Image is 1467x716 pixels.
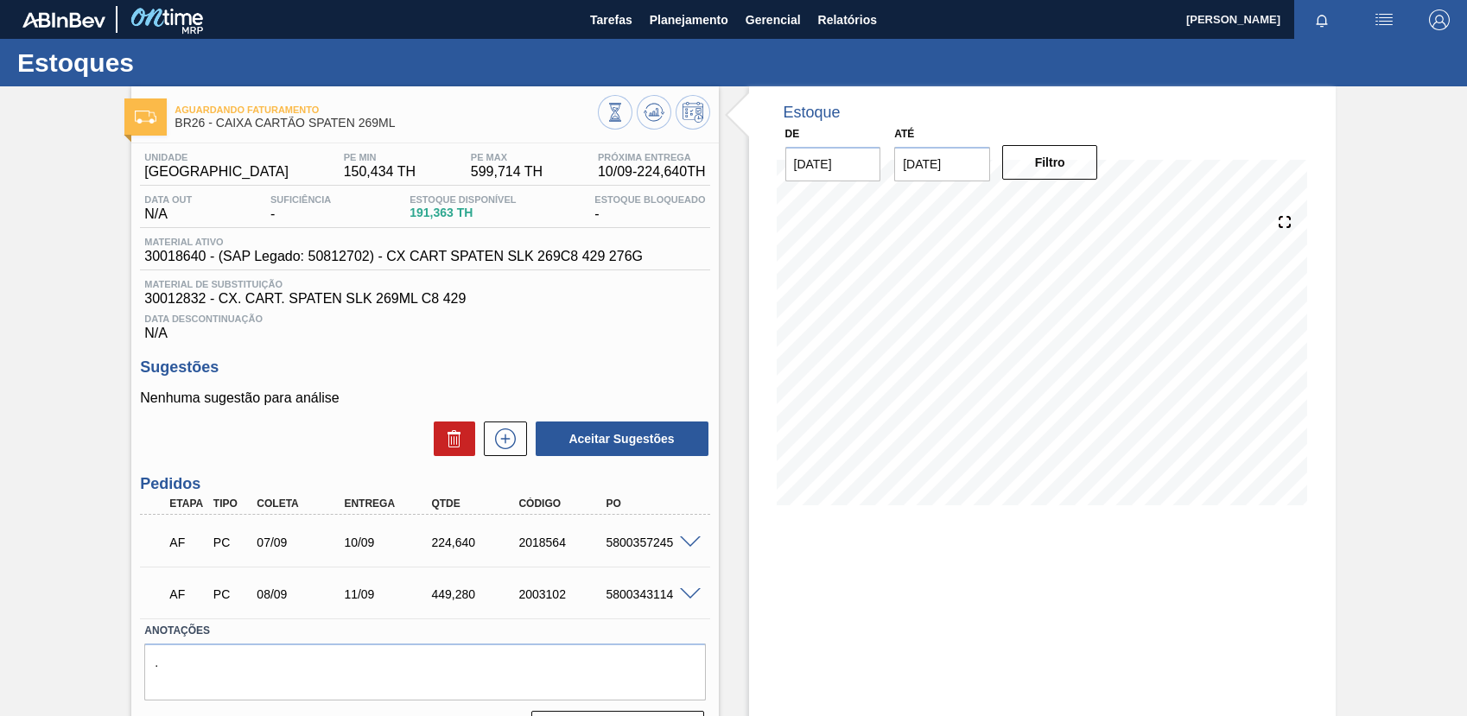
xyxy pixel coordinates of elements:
div: Aguardando Faturamento [165,575,209,613]
div: Pedido de Compra [209,587,253,601]
div: - [590,194,709,222]
div: Tipo [209,497,253,510]
img: Logout [1429,10,1450,30]
span: Material ativo [144,237,643,247]
label: Anotações [144,618,705,643]
h1: Estoques [17,53,324,73]
span: Estoque Bloqueado [594,194,705,205]
span: Aguardando Faturamento [175,105,597,115]
div: Etapa [165,497,209,510]
div: 449,280 [427,587,524,601]
span: 10/09 - 224,640 TH [598,164,706,180]
span: Estoque Disponível [410,194,516,205]
span: 599,714 TH [471,164,543,180]
div: - [266,194,335,222]
div: 11/09/2025 [340,587,436,601]
button: Visão Geral dos Estoques [598,95,632,130]
span: PE MAX [471,152,543,162]
span: Data out [144,194,192,205]
span: 30018640 - (SAP Legado: 50812702) - CX CART SPATEN SLK 269C8 429 276G [144,249,643,264]
div: 5800343114 [601,587,698,601]
div: 08/09/2025 [252,587,349,601]
div: 5800357245 [601,535,698,549]
div: N/A [140,194,196,222]
img: TNhmsLtSVTkK8tSr43FrP2fwEKptu5GPRR3wAAAABJRU5ErkJggg== [22,12,105,28]
div: PO [601,497,698,510]
div: 07/09/2025 [252,535,349,549]
div: 2003102 [514,587,611,601]
label: Até [894,128,914,140]
span: Relatórios [818,10,877,30]
p: Nenhuma sugestão para análise [140,390,709,406]
div: 10/09/2025 [340,535,436,549]
button: Programar Estoque [676,95,710,130]
input: dd/mm/yyyy [785,147,881,181]
button: Filtro [1002,145,1098,180]
span: 191,363 TH [410,206,516,219]
div: 2018564 [514,535,611,549]
span: 30012832 - CX. CART. SPATEN SLK 269ML C8 429 [144,291,705,307]
button: Notificações [1294,8,1350,32]
span: 150,434 TH [344,164,416,180]
span: Unidade [144,152,289,162]
label: De [785,128,800,140]
img: Ícone [135,111,156,124]
h3: Sugestões [140,358,709,377]
textarea: . [144,643,705,700]
span: Planejamento [650,10,728,30]
span: Gerencial [746,10,801,30]
div: Aguardando Faturamento [165,523,209,561]
div: N/A [140,307,709,341]
span: PE MIN [344,152,416,162]
img: userActions [1374,10,1394,30]
div: Excluir Sugestões [425,421,475,456]
span: BR26 - CAIXA CARTÃO SPATEN 269ML [175,117,597,130]
div: Pedido de Compra [209,535,253,549]
div: Estoque [784,104,841,122]
span: Data Descontinuação [144,314,705,324]
h3: Pedidos [140,475,709,493]
button: Aceitar Sugestões [536,421,708,456]
div: 224,640 [427,535,524,549]
span: Material de Substituição [144,279,705,289]
span: [GEOGRAPHIC_DATA] [144,164,289,180]
span: Tarefas [590,10,632,30]
div: Entrega [340,497,436,510]
p: AF [169,587,205,601]
div: Aceitar Sugestões [527,420,710,458]
div: Coleta [252,497,349,510]
div: Código [514,497,611,510]
span: Suficiência [270,194,331,205]
div: Qtde [427,497,524,510]
input: dd/mm/yyyy [894,147,990,181]
button: Atualizar Gráfico [637,95,671,130]
p: AF [169,535,205,549]
span: Próxima Entrega [598,152,706,162]
div: Nova sugestão [475,421,527,456]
